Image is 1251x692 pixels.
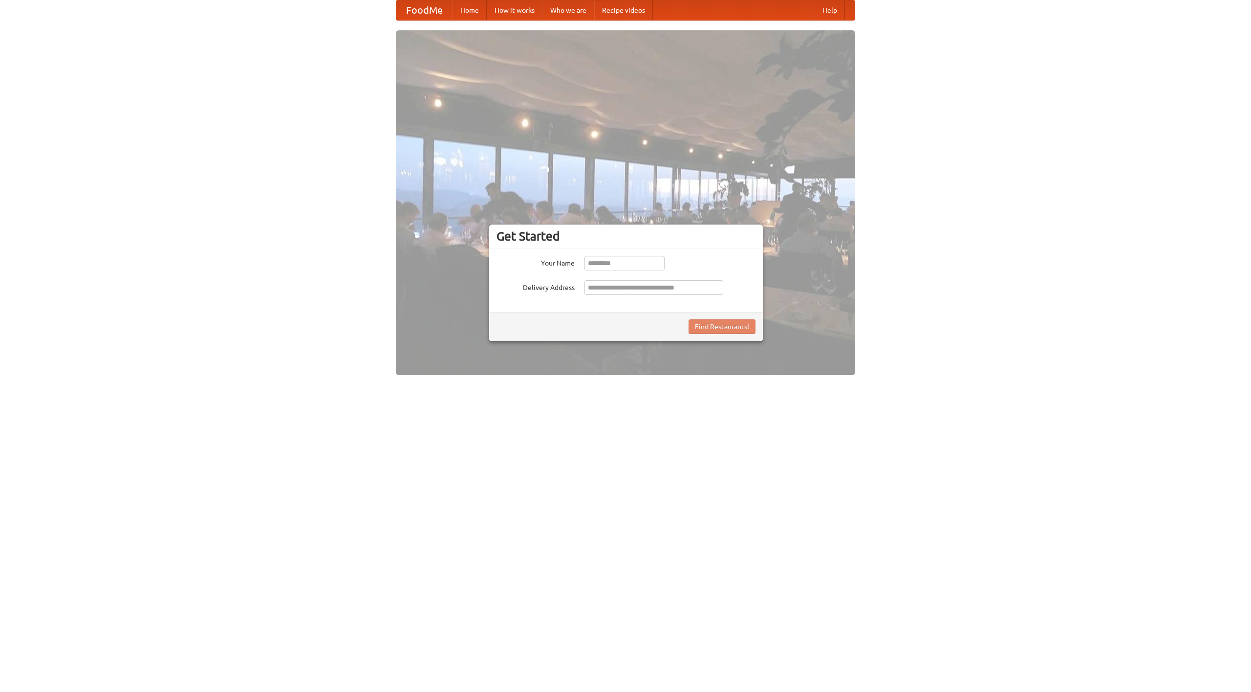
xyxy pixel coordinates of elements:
a: Help [815,0,845,20]
label: Your Name [496,256,575,268]
button: Find Restaurants! [689,319,755,334]
label: Delivery Address [496,280,575,292]
a: Home [453,0,487,20]
a: How it works [487,0,542,20]
a: Who we are [542,0,594,20]
h3: Get Started [496,229,755,244]
a: FoodMe [396,0,453,20]
a: Recipe videos [594,0,653,20]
